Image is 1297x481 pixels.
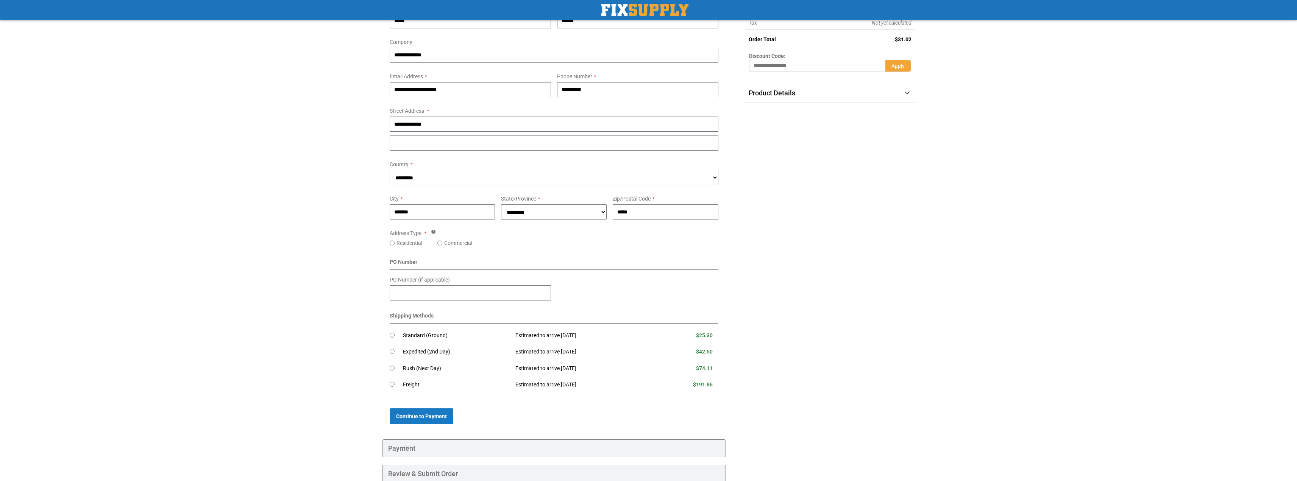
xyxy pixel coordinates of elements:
div: PO Number [390,258,719,270]
div: Shipping Methods [390,312,719,324]
span: $25.30 [696,332,713,338]
span: Street Address [390,108,424,114]
label: Residential [396,239,422,247]
td: Expedited (2nd Day) [403,344,510,360]
span: $191.86 [693,381,713,388]
span: Address Type [390,230,421,236]
span: Discount Code: [749,53,785,59]
strong: Order Total [749,36,776,42]
th: Tax [745,16,821,30]
a: store logo [601,4,688,16]
span: City [390,196,399,202]
button: Apply [885,60,911,72]
td: Estimated to arrive [DATE] [510,344,656,360]
td: Estimated to arrive [DATE] [510,377,656,393]
img: Fix Industrial Supply [601,4,688,16]
span: $74.11 [696,365,713,371]
span: PO Number (if applicable) [390,277,450,283]
td: Standard (Ground) [403,327,510,344]
span: Continue to Payment [396,413,447,419]
span: Phone Number [557,73,592,79]
button: Continue to Payment [390,408,453,424]
span: Country [390,161,409,167]
span: Apply [891,63,905,69]
td: Rush (Next Day) [403,360,510,377]
label: Commercial [444,239,472,247]
td: Freight [403,377,510,393]
td: Estimated to arrive [DATE] [510,360,656,377]
span: Zip/Postal Code [613,196,651,202]
span: Email Address [390,73,423,79]
span: $42.50 [696,349,713,355]
span: State/Province [501,196,536,202]
span: Company [390,39,412,45]
div: Payment [382,439,726,458]
span: Not yet calculated [872,20,911,26]
span: $31.02 [895,36,911,42]
span: Product Details [749,89,795,97]
td: Estimated to arrive [DATE] [510,327,656,344]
